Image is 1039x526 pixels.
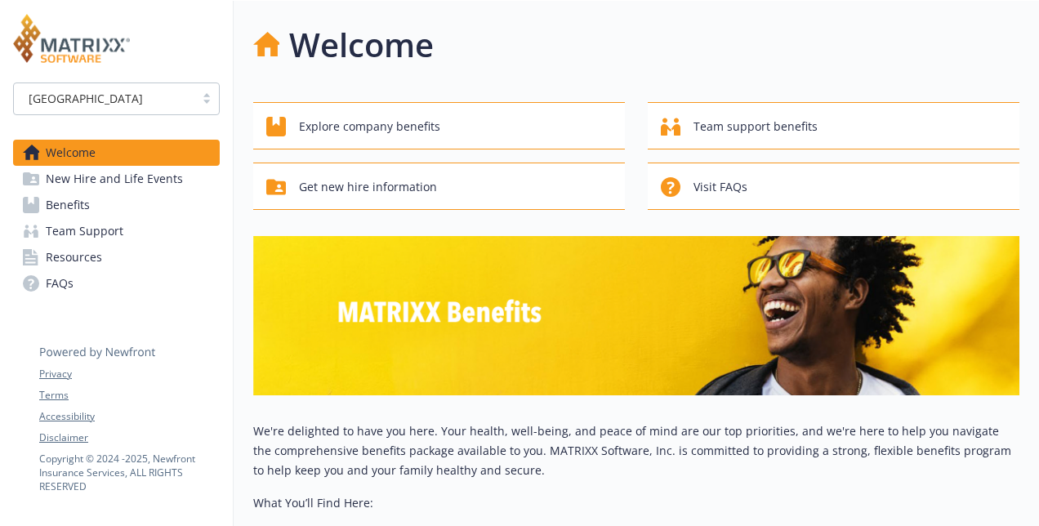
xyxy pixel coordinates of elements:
span: Resources [46,244,102,270]
button: Team support benefits [648,102,1019,149]
span: Team Support [46,218,123,244]
a: Disclaimer [39,430,219,445]
span: Get new hire information [299,172,437,203]
a: Privacy [39,367,219,381]
button: Explore company benefits [253,102,625,149]
h1: Welcome [289,20,434,69]
button: Visit FAQs [648,163,1019,210]
a: Benefits [13,192,220,218]
a: FAQs [13,270,220,296]
a: Welcome [13,140,220,166]
span: Visit FAQs [693,172,747,203]
a: Accessibility [39,409,219,424]
span: Explore company benefits [299,111,440,142]
p: We're delighted to have you here. Your health, well-being, and peace of mind are our top prioriti... [253,421,1019,480]
a: Terms [39,388,219,403]
a: New Hire and Life Events [13,166,220,192]
a: Resources [13,244,220,270]
span: Team support benefits [693,111,818,142]
p: What You’ll Find Here: [253,493,1019,513]
span: [GEOGRAPHIC_DATA] [22,90,186,107]
span: New Hire and Life Events [46,166,183,192]
a: Team Support [13,218,220,244]
img: overview page banner [253,236,1019,395]
span: [GEOGRAPHIC_DATA] [29,90,143,107]
span: Benefits [46,192,90,218]
button: Get new hire information [253,163,625,210]
p: Copyright © 2024 - 2025 , Newfront Insurance Services, ALL RIGHTS RESERVED [39,452,219,493]
span: Welcome [46,140,96,166]
span: FAQs [46,270,74,296]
